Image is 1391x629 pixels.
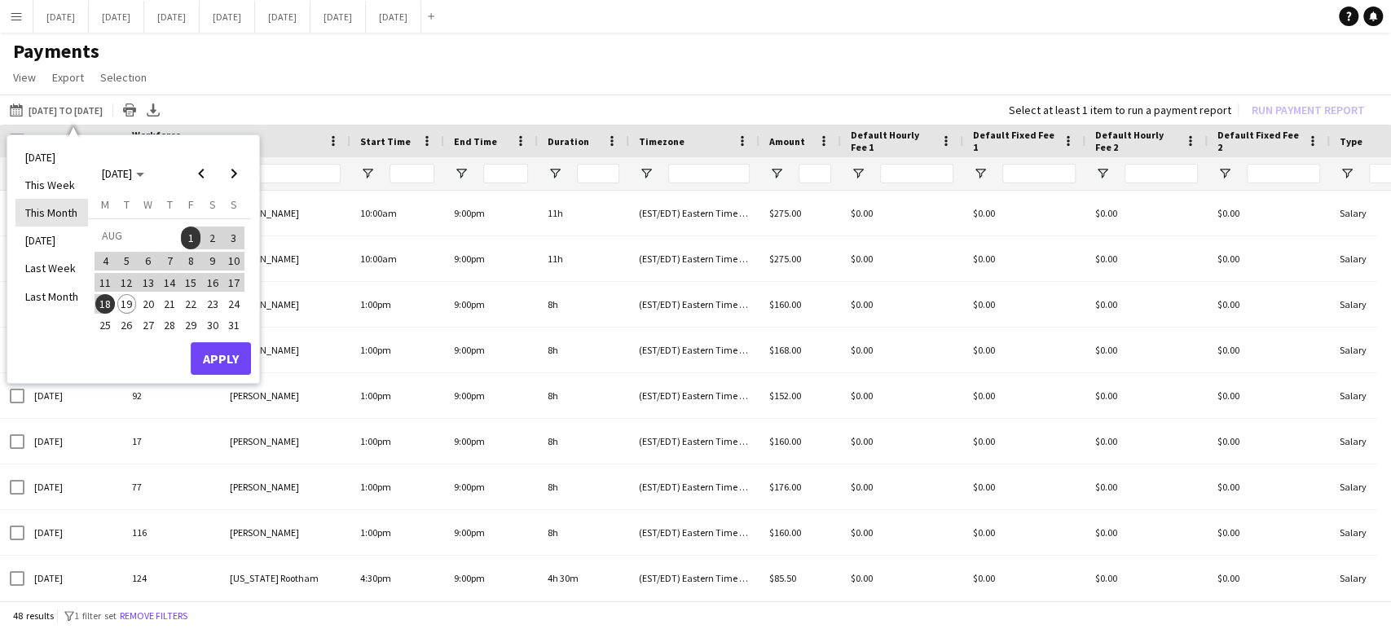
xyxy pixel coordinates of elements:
[33,1,89,33] button: [DATE]
[120,100,139,120] app-action-btn: Print
[360,166,375,181] button: Open Filter Menu
[1085,282,1208,327] div: $0.00
[350,236,444,281] div: 10:00am
[24,373,122,418] div: [DATE]
[444,556,538,600] div: 9:00pm
[1208,419,1330,464] div: $0.00
[538,328,629,372] div: 8h
[7,100,106,120] button: [DATE] to [DATE]
[122,419,220,464] div: 17
[138,293,159,314] button: 20-08-2025
[963,510,1085,555] div: $0.00
[224,227,244,249] span: 3
[973,129,1056,153] span: Default Fixed Fee 1
[538,464,629,509] div: 8h
[350,282,444,327] div: 1:00pm
[963,419,1085,464] div: $0.00
[117,273,137,293] span: 12
[1208,191,1330,235] div: $0.00
[350,328,444,372] div: 1:00pm
[95,252,115,271] span: 4
[95,273,115,293] span: 11
[188,197,194,212] span: F
[52,70,84,85] span: Export
[769,572,796,584] span: $85.50
[390,164,434,183] input: Start Time Filter Input
[230,572,319,584] span: [US_STATE] Rootham
[629,282,759,327] div: (EST/EDT) Eastern Time ([GEOGRAPHIC_DATA] & [GEOGRAPHIC_DATA])
[180,293,201,314] button: 22-08-2025
[203,273,222,293] span: 16
[218,157,250,190] button: Next month
[851,166,865,181] button: Open Filter Menu
[538,510,629,555] div: 8h
[454,166,469,181] button: Open Filter Menu
[1085,556,1208,600] div: $0.00
[231,197,237,212] span: S
[1208,510,1330,555] div: $0.00
[1095,129,1178,153] span: Default Hourly Fee 2
[538,191,629,235] div: 11h
[629,464,759,509] div: (EST/EDT) Eastern Time ([GEOGRAPHIC_DATA] & [GEOGRAPHIC_DATA])
[1009,103,1231,117] div: Select at least 1 item to run a payment report
[224,294,244,314] span: 24
[1085,236,1208,281] div: $0.00
[143,100,163,120] app-action-btn: Export XLSX
[538,373,629,418] div: 8h
[444,419,538,464] div: 9:00pm
[139,315,158,335] span: 27
[1085,464,1208,509] div: $0.00
[201,225,222,250] button: 02-08-2025
[24,419,122,464] div: [DATE]
[1085,328,1208,372] div: $0.00
[769,207,801,219] span: $275.00
[841,328,963,372] div: $0.00
[116,314,137,336] button: 26-08-2025
[366,1,421,33] button: [DATE]
[1085,191,1208,235] div: $0.00
[7,67,42,88] a: View
[95,314,116,336] button: 25-08-2025
[1085,510,1208,555] div: $0.00
[548,166,562,181] button: Open Filter Menu
[1208,556,1330,600] div: $0.00
[639,166,654,181] button: Open Filter Menu
[116,250,137,271] button: 05-08-2025
[538,282,629,327] div: 8h
[841,556,963,600] div: $0.00
[13,70,36,85] span: View
[159,314,180,336] button: 28-08-2025
[223,272,244,293] button: 17-08-2025
[1085,419,1208,464] div: $0.00
[255,1,310,33] button: [DATE]
[769,298,801,310] span: $160.00
[89,1,144,33] button: [DATE]
[209,197,216,212] span: S
[963,464,1085,509] div: $0.00
[444,282,538,327] div: 9:00pm
[1340,135,1362,147] span: Type
[117,607,191,625] button: Remove filters
[15,199,88,227] li: This Month
[223,293,244,314] button: 24-08-2025
[963,556,1085,600] div: $0.00
[180,225,201,250] button: 01-08-2025
[799,164,831,183] input: Amount Filter Input
[224,273,244,293] span: 17
[94,67,153,88] a: Selection
[138,250,159,271] button: 06-08-2025
[95,159,151,188] button: Choose month and year
[159,293,180,314] button: 21-08-2025
[15,254,88,282] li: Last Week
[639,135,684,147] span: Timezone
[95,272,116,293] button: 11-08-2025
[444,191,538,235] div: 9:00pm
[181,227,200,249] span: 1
[629,510,759,555] div: (EST/EDT) Eastern Time ([GEOGRAPHIC_DATA] & [GEOGRAPHIC_DATA])
[538,236,629,281] div: 11h
[24,464,122,509] div: [DATE]
[15,143,88,171] li: [DATE]
[74,609,117,622] span: 1 filter set
[138,314,159,336] button: 27-08-2025
[95,250,116,271] button: 04-08-2025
